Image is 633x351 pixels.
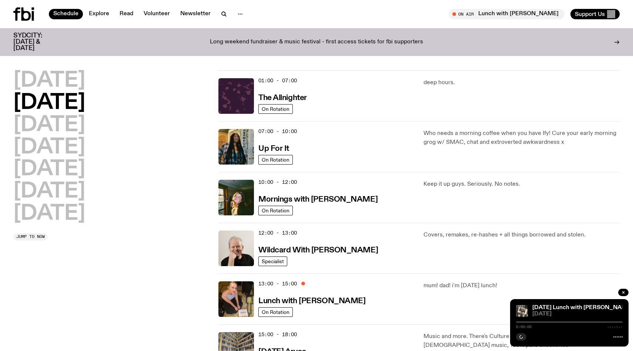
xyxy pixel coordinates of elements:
a: The Allnighter [258,93,307,102]
span: Specialist [262,258,284,264]
a: Newsletter [176,9,215,19]
span: On Rotation [262,106,289,112]
a: Wildcard With [PERSON_NAME] [258,245,378,254]
h3: Wildcard With [PERSON_NAME] [258,246,378,254]
img: Freya smiles coyly as she poses for the image. [218,180,254,215]
a: On Rotation [258,104,293,114]
button: Jump to now [13,233,48,241]
p: Who needs a morning coffee when you have Ify! Cure your early morning grog w/ SMAC, chat and extr... [423,129,620,147]
button: [DATE] [13,137,85,158]
p: Keep it up guys. Seriously. No notes. [423,180,620,189]
a: Read [115,9,138,19]
a: On Rotation [258,206,293,215]
h3: The Allnighter [258,94,307,102]
a: On Rotation [258,307,293,317]
span: [DATE] [532,311,623,317]
a: Volunteer [139,9,174,19]
span: On Rotation [262,208,289,213]
h3: Lunch with [PERSON_NAME] [258,297,365,305]
a: Explore [84,9,114,19]
h3: Mornings with [PERSON_NAME] [258,196,378,203]
span: 12:00 - 13:00 [258,229,297,236]
img: SLC lunch cover [218,281,254,317]
img: Ify - a Brown Skin girl with black braided twists, looking up to the side with her tongue stickin... [218,129,254,165]
span: On Rotation [262,309,289,315]
button: Support Us [570,9,620,19]
p: mum! dad! i'm [DATE] lunch! [423,281,620,290]
span: On Rotation [262,157,289,162]
h3: SYDCITY: [DATE] & [DATE] [13,33,61,52]
a: On Rotation [258,155,293,165]
span: 13:00 - 15:00 [258,280,297,287]
p: Long weekend fundraiser & music festival - first access tickets for fbi supporters [210,39,423,46]
a: Lunch with [PERSON_NAME] [258,296,365,305]
span: 15:00 - 18:00 [258,331,297,338]
a: Schedule [49,9,83,19]
span: Support Us [575,11,605,17]
a: Specialist [258,256,287,266]
span: 10:00 - 12:00 [258,179,297,186]
span: Jump to now [16,235,45,239]
p: deep hours. [423,78,620,87]
span: 01:00 - 07:00 [258,77,297,84]
a: Up For It [258,143,289,153]
span: 0:00:00 [516,325,532,329]
img: Stuart is smiling charmingly, wearing a black t-shirt against a stark white background. [218,231,254,266]
button: On AirLunch with [PERSON_NAME] [449,9,565,19]
button: [DATE] [13,203,85,224]
p: Covers, remakes, re-hashes + all things borrowed and stolen. [423,231,620,239]
a: Mornings with [PERSON_NAME] [258,194,378,203]
button: [DATE] [13,181,85,202]
span: 07:00 - 10:00 [258,128,297,135]
span: -:--:-- [607,325,623,329]
button: [DATE] [13,70,85,91]
h3: Up For It [258,145,289,153]
button: [DATE] [13,115,85,136]
button: [DATE] [13,93,85,113]
button: [DATE] [13,159,85,180]
img: A polaroid of Ella Avni in the studio on top of the mixer which is also located in the studio. [516,305,528,317]
p: Music and more. There's Culture Guide at 4:30pm. 50% [DEMOGRAPHIC_DATA] music, 100% pure excellen... [423,332,620,350]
